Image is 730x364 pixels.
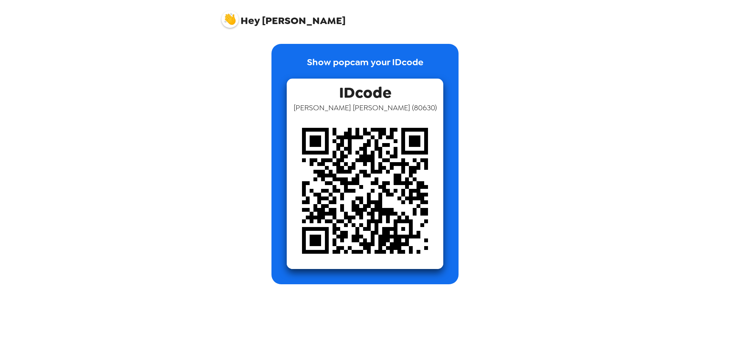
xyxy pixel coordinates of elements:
span: IDcode [339,79,391,103]
span: Hey [241,14,260,27]
p: Show popcam your IDcode [307,55,423,79]
img: qr code [287,113,443,269]
span: [PERSON_NAME] [PERSON_NAME] ( 80630 ) [294,103,437,113]
span: [PERSON_NAME] [221,7,346,26]
img: profile pic [221,11,239,28]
